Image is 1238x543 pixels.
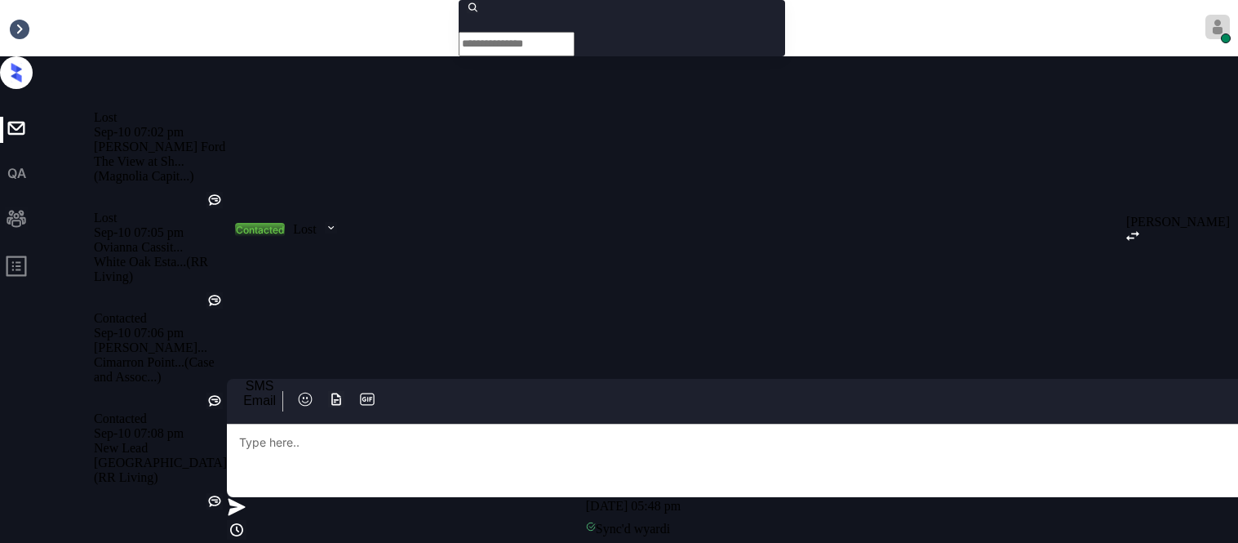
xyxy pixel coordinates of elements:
div: Sep-10 07:02 pm [94,125,227,140]
img: icon-zuma [227,520,246,540]
div: Kelsey was silent [206,493,223,512]
div: New Lead [94,441,227,456]
div: Kelsey was silent [206,393,223,412]
img: Kelsey was silent [206,292,223,309]
div: Sep-10 07:08 pm [94,426,227,441]
div: Cimarron Point... (Case and Assoc...) [94,355,227,385]
img: icon-zuma [227,497,246,517]
div: Contacted [236,224,284,236]
div: Ovianna Cassit... [94,240,227,255]
div: Contacted [94,311,227,326]
img: icon-zuma [325,220,337,235]
div: Lost [94,110,227,125]
div: Sep-10 07:05 pm [94,225,227,240]
div: Sep-10 07:06 pm [94,326,227,340]
div: White Oak Esta... (RR Living) [94,255,227,284]
img: icon-zuma [328,391,344,407]
div: [PERSON_NAME] [1126,215,1230,229]
div: Inbox [8,21,38,36]
img: Kelsey was silent [206,493,223,510]
img: icon-zuma [297,391,313,407]
div: [PERSON_NAME]... [94,340,227,355]
img: Kelsey was silent [206,393,223,409]
div: The View at Sh... (Magnolia Capit...) [94,154,227,184]
div: Kelsey was silent [206,292,223,311]
div: SMS [243,379,276,394]
div: Lost [293,222,316,237]
img: icon-zuma [1126,231,1139,241]
div: [GEOGRAPHIC_DATA] (RR Living) [94,456,227,485]
button: icon-zuma [294,391,317,411]
div: Lost [94,211,227,225]
button: icon-zuma [325,391,348,411]
div: Email [243,394,276,408]
button: icon-zuma [356,391,379,411]
span: profile [5,255,28,283]
img: Kelsey was silent [206,192,223,208]
div: Kelsey was silent [206,192,223,211]
div: [PERSON_NAME] Ford [94,140,227,154]
img: avatar [1205,15,1230,39]
div: Contacted [94,412,227,426]
img: icon-zuma [359,391,375,407]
